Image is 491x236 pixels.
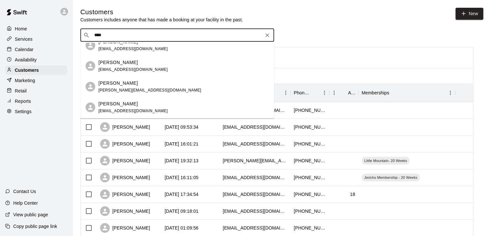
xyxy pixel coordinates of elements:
[15,98,31,104] p: Reports
[5,86,67,96] a: Retail
[5,107,67,116] a: Settings
[294,141,326,147] div: +16047202622
[165,225,199,231] div: 2025-08-28 01:09:56
[15,77,35,84] p: Marketing
[294,174,326,181] div: +17788874786
[100,122,150,132] div: [PERSON_NAME]
[165,191,199,198] div: 2025-08-30 17:34:54
[100,206,150,216] div: [PERSON_NAME]
[165,174,199,181] div: 2025-09-01 16:11:05
[5,76,67,85] a: Marketing
[100,156,150,166] div: [PERSON_NAME]
[329,88,339,98] button: Menu
[5,55,67,65] a: Availability
[294,191,326,198] div: +17789579589
[165,157,199,164] div: 2025-09-01 19:32:13
[165,124,199,130] div: 2025-09-05 09:53:34
[13,211,48,218] p: View public page
[362,157,410,165] div: Little Mountain- 20 Weeks
[350,191,355,198] div: 18
[15,67,39,73] p: Customers
[5,24,67,34] a: Home
[339,88,348,97] button: Sort
[294,157,326,164] div: +16043081019
[165,208,199,214] div: 2025-08-29 09:18:01
[445,88,455,98] button: Menu
[5,65,67,75] a: Customers
[294,84,311,102] div: Phone Number
[223,157,287,164] div: s.mctaggart@me.com
[291,84,329,102] div: Phone Number
[223,191,287,198] div: williamalpen@gmail.com
[294,208,326,214] div: +17786880121
[223,124,287,130] div: weiwangwill@hotmail.com
[100,223,150,233] div: [PERSON_NAME]
[294,107,326,113] div: +16047245010
[13,223,57,230] p: Copy public page link
[5,34,67,44] a: Services
[311,88,320,97] button: Sort
[220,84,291,102] div: Email
[15,26,27,32] p: Home
[5,45,67,54] a: Calendar
[80,8,243,16] h5: Customers
[223,141,287,147] div: josay@live.ca
[362,84,389,102] div: Memberships
[281,88,291,98] button: Menu
[15,46,34,53] p: Calendar
[13,188,36,195] p: Contact Us
[100,173,150,182] div: [PERSON_NAME]
[362,174,420,181] div: Jericho Membership - 20 Weeks
[15,108,32,115] p: Settings
[455,8,483,20] a: New
[294,225,326,231] div: +12508793900
[15,57,37,63] p: Availability
[223,225,287,231] div: mba2022tru@outlook.com
[15,36,33,42] p: Services
[358,84,455,102] div: Memberships
[223,208,287,214] div: jonstewart21@gmail.com
[15,88,27,94] p: Retail
[80,16,243,23] p: Customers includes anyone that has made a booking at your facility in the past.
[362,158,410,163] span: Little Mountain- 20 Weeks
[165,141,199,147] div: 2025-09-03 16:01:21
[263,31,272,40] button: Clear
[362,175,420,180] span: Jericho Membership - 20 Weeks
[80,29,274,42] div: Search customers by name or email
[100,139,150,149] div: [PERSON_NAME]
[5,96,67,106] a: Reports
[13,200,38,206] p: Help Center
[389,88,398,97] button: Sort
[100,189,150,199] div: [PERSON_NAME]
[348,84,355,102] div: Age
[320,88,329,98] button: Menu
[223,174,287,181] div: kjackson@fasken.com
[294,124,326,130] div: +17789292827
[329,84,358,102] div: Age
